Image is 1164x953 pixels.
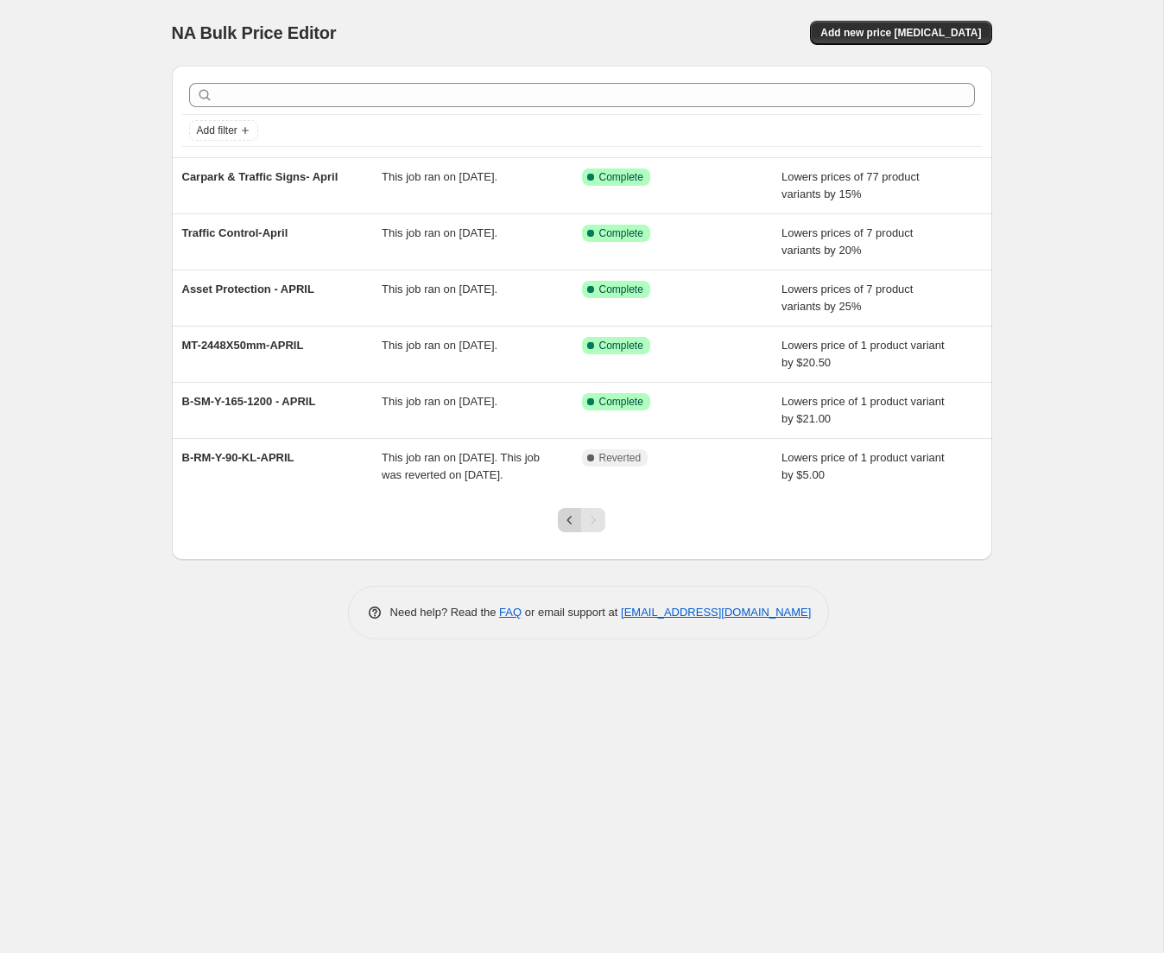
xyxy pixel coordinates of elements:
span: Complete [599,339,643,353]
span: Lowers prices of 7 product variants by 25% [781,283,913,313]
button: Add filter [189,120,258,141]
span: This job ran on [DATE]. This job was reverted on [DATE]. [382,451,540,481]
span: This job ran on [DATE]. [382,395,497,408]
nav: Pagination [558,508,605,532]
button: Previous [558,508,582,532]
a: FAQ [499,606,522,619]
span: Carpark & Traffic Signs- April [182,170,338,183]
span: Asset Protection - APRIL [182,283,314,295]
span: Complete [599,226,643,240]
span: This job ran on [DATE]. [382,226,497,239]
span: Lowers price of 1 product variant by $20.50 [781,339,945,369]
span: Need help? Read the [390,606,500,619]
span: Add filter [197,124,237,137]
span: This job ran on [DATE]. [382,170,497,183]
span: Add new price [MEDICAL_DATA] [820,26,981,40]
span: B-RM-Y-90-KL-APRIL [182,451,294,464]
span: or email support at [522,606,621,619]
span: This job ran on [DATE]. [382,339,497,352]
span: Lowers price of 1 product variant by $21.00 [781,395,945,425]
span: Complete [599,170,643,184]
span: Traffic Control-April [182,226,288,239]
span: MT-2448X50mm-APRIL [182,339,304,352]
span: B-SM-Y-165-1200 - APRIL [182,395,316,408]
span: Complete [599,283,643,296]
span: Complete [599,395,643,409]
span: Lowers prices of 77 product variants by 15% [781,170,920,200]
a: [EMAIL_ADDRESS][DOMAIN_NAME] [621,606,811,619]
span: Lowers price of 1 product variant by $5.00 [781,451,945,481]
button: Add new price [MEDICAL_DATA] [810,21,991,45]
span: NA Bulk Price Editor [172,23,337,42]
span: Lowers prices of 7 product variants by 20% [781,226,913,257]
span: Reverted [599,451,642,465]
span: This job ran on [DATE]. [382,283,497,295]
